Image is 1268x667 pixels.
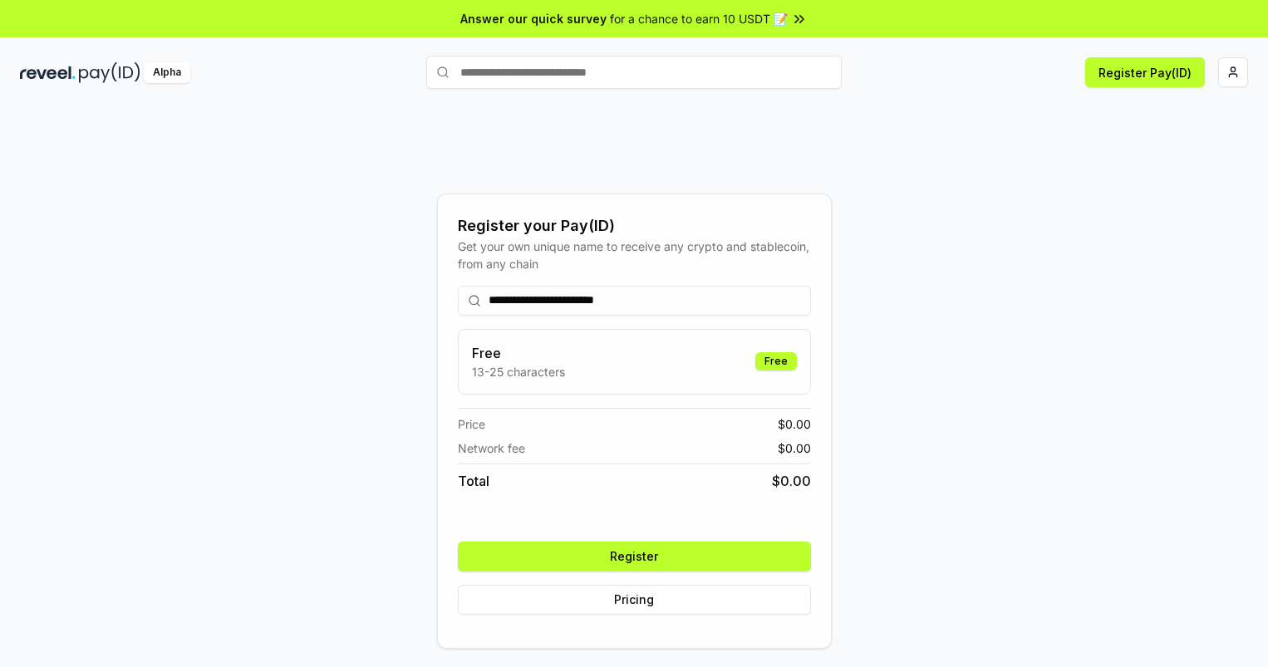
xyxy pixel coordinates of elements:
[458,542,811,571] button: Register
[772,471,811,491] span: $ 0.00
[1085,57,1205,87] button: Register Pay(ID)
[778,439,811,457] span: $ 0.00
[472,363,565,380] p: 13-25 characters
[458,439,525,457] span: Network fee
[79,62,140,83] img: pay_id
[472,343,565,363] h3: Free
[458,415,485,433] span: Price
[144,62,190,83] div: Alpha
[610,10,788,27] span: for a chance to earn 10 USDT 📝
[778,415,811,433] span: $ 0.00
[20,62,76,83] img: reveel_dark
[460,10,607,27] span: Answer our quick survey
[755,352,797,370] div: Free
[458,585,811,615] button: Pricing
[458,471,489,491] span: Total
[458,238,811,272] div: Get your own unique name to receive any crypto and stablecoin, from any chain
[458,214,811,238] div: Register your Pay(ID)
